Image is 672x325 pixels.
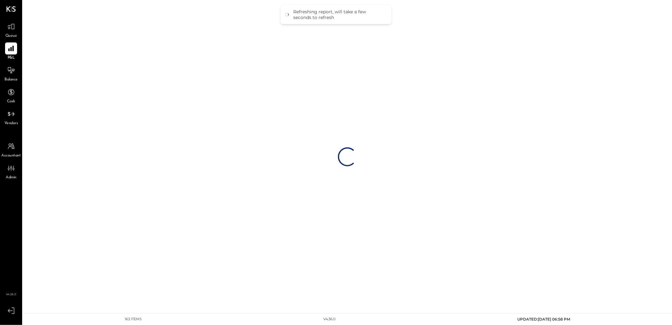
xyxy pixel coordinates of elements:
[324,317,336,322] div: v 4.36.0
[0,86,22,105] a: Cash
[4,121,18,126] span: Vendors
[293,9,385,20] div: Refreshing report, will take a few seconds to refresh
[0,64,22,83] a: Balance
[6,175,16,181] span: Admin
[8,55,15,61] span: P&L
[0,162,22,181] a: Admin
[2,153,21,159] span: Accountant
[7,99,15,105] span: Cash
[0,42,22,61] a: P&L
[4,77,18,83] span: Balance
[125,317,142,322] div: 163 items
[517,317,570,322] span: UPDATED: [DATE] 06:58 PM
[5,33,17,39] span: Queue
[0,140,22,159] a: Accountant
[0,108,22,126] a: Vendors
[0,21,22,39] a: Queue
